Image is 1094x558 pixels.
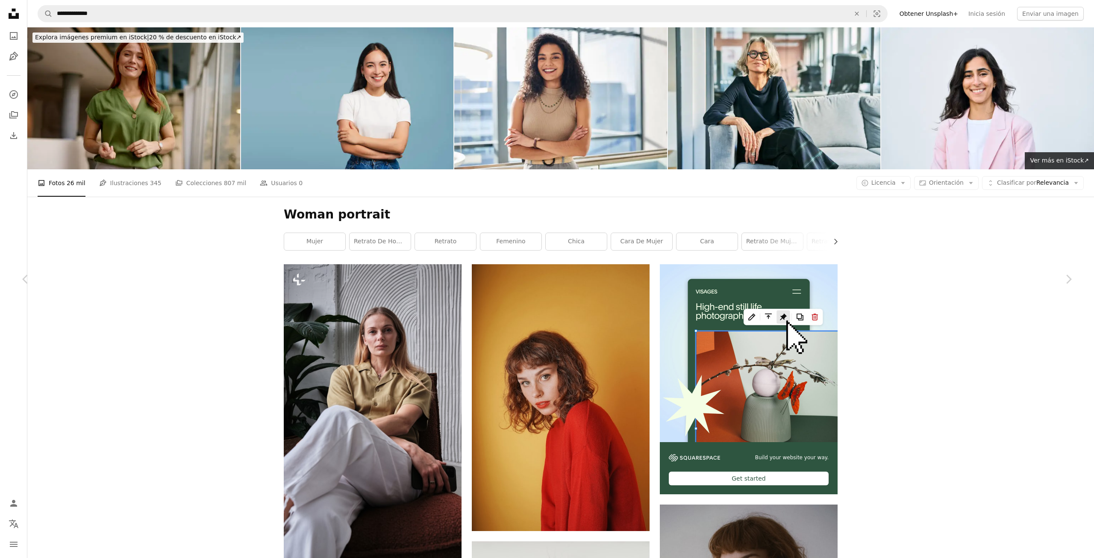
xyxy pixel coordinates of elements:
[1030,157,1089,164] span: Ver más en iStock ↗
[27,27,249,48] a: Explora imágenes premium en iStock|20 % de descuento en iStock↗
[38,5,888,22] form: Encuentra imágenes en todo el sitio
[241,27,454,169] img: Mujer asiática sonriente posando con los brazos cruzados mirando a la cámara sobre fondo azul
[669,472,829,485] div: Get started
[5,106,22,124] a: Colecciones
[669,454,720,461] img: file-1606177908946-d1eed1cbe4f5image
[660,264,838,442] img: file-1723602894256-972c108553a7image
[284,418,462,426] a: Una mujer sentada en una silla
[611,233,672,250] a: Cara de mujer
[260,169,303,197] a: Usuarios 0
[284,233,345,250] a: mujer
[963,7,1010,21] a: Inicia sesión
[38,6,53,22] button: Buscar en Unsplash
[847,6,866,22] button: Borrar
[224,178,247,188] span: 807 mil
[1043,238,1094,320] a: Siguiente
[5,127,22,144] a: Historial de descargas
[5,48,22,65] a: Ilustraciones
[299,178,303,188] span: 0
[867,6,887,22] button: Búsqueda visual
[150,178,162,188] span: 345
[676,233,738,250] a: cara
[894,7,963,21] a: Obtener Unsplash+
[997,179,1069,187] span: Relevancia
[1025,152,1094,169] a: Ver más en iStock↗
[99,169,162,197] a: Ilustraciones 345
[350,233,411,250] a: retrato de hombre
[284,207,838,222] h1: Woman portrait
[546,233,607,250] a: chica
[982,176,1084,190] button: Clasificar porRelevancia
[32,32,244,43] div: 20 % de descuento en iStock ↗
[929,179,964,186] span: Orientación
[828,233,838,250] button: desplazar lista a la derecha
[27,27,240,169] img: Confident Woman in a Modern Office Setting
[5,495,22,512] a: Iniciar sesión / Registrarse
[881,27,1094,169] img: Retrato de primer plano de la mujer de negocios de Israel del Medio Oriente, dama de negocios de ...
[755,454,829,461] span: Build your website your way.
[415,233,476,250] a: retrato
[5,27,22,44] a: Fotos
[472,264,650,531] img: Mujer con camisa roja de manga larga al lado de la pared
[914,176,979,190] button: Orientación
[472,393,650,401] a: Mujer con camisa roja de manga larga al lado de la pared
[454,27,667,169] img: Mujer, retrato y feliz en la oficina con los brazos cruzados, magnate de la moda y orgullo con em...
[480,233,541,250] a: femenino
[5,515,22,532] button: Idioma
[668,27,881,169] img: Mujer de negocios senior segura de sí misma sentada en el vestíbulo de la oficina
[742,233,803,250] a: Retrato de mujer negra
[175,169,247,197] a: Colecciones 807 mil
[807,233,868,250] a: Retrato de mujer mayor
[997,179,1036,186] span: Clasificar por
[856,176,911,190] button: Licencia
[35,34,149,41] span: Explora imágenes premium en iStock |
[871,179,896,186] span: Licencia
[1017,7,1084,21] button: Enviar una imagen
[5,86,22,103] a: Explorar
[660,264,838,495] a: Build your website your way.Get started
[5,536,22,553] button: Menú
